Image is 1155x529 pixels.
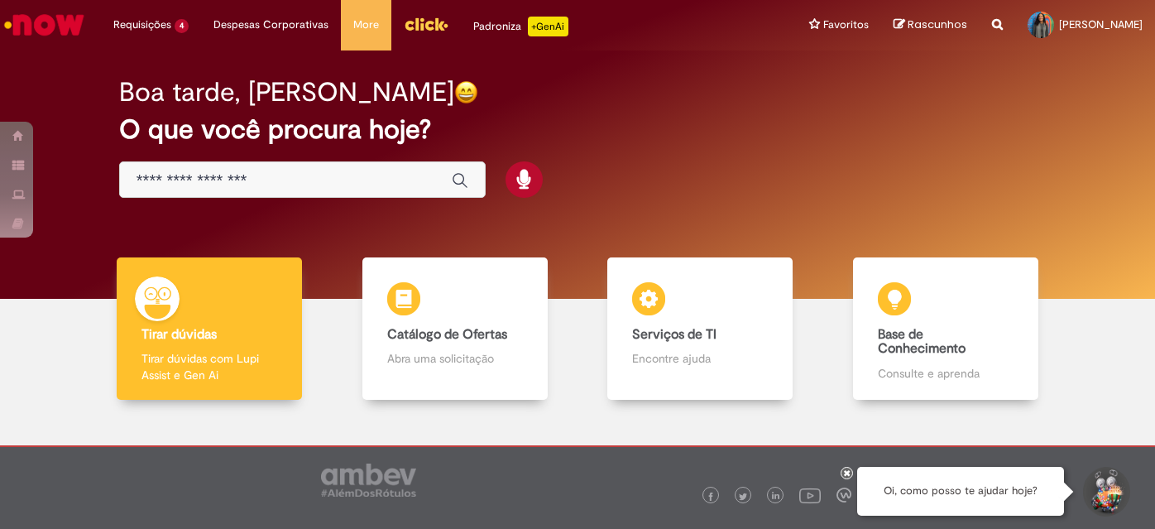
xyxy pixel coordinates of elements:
p: +GenAi [528,17,568,36]
p: Encontre ajuda [632,350,768,367]
a: Base de Conhecimento Consulte e aprenda [823,257,1069,401]
img: logo_footer_facebook.png [707,493,715,501]
b: Catálogo de Ofertas [387,326,507,343]
div: Oi, como posso te ajudar hoje? [857,467,1064,516]
h2: Boa tarde, [PERSON_NAME] [119,78,454,107]
p: Tirar dúvidas com Lupi Assist e Gen Ai [141,350,277,383]
b: Tirar dúvidas [141,326,217,343]
p: Consulte e aprenda [878,365,1014,382]
span: Requisições [113,17,171,33]
span: More [353,17,379,33]
span: Rascunhos [908,17,967,32]
img: logo_footer_youtube.png [799,484,821,506]
img: logo_footer_linkedin.png [772,492,780,502]
button: Iniciar Conversa de Suporte [1081,467,1130,517]
img: ServiceNow [2,8,87,41]
span: [PERSON_NAME] [1059,17,1143,31]
b: Base de Conhecimento [878,326,966,358]
a: Rascunhos [894,17,967,33]
img: logo_footer_ambev_rotulo_gray.png [321,464,416,497]
img: happy-face.png [454,80,478,104]
b: Serviços de TI [632,326,716,343]
p: Abra uma solicitação [387,350,523,367]
a: Tirar dúvidas Tirar dúvidas com Lupi Assist e Gen Ai [87,257,333,401]
h2: O que você procura hoje? [119,115,1036,144]
span: Favoritos [823,17,869,33]
img: logo_footer_workplace.png [836,488,851,503]
img: logo_footer_twitter.png [739,493,747,501]
a: Catálogo de Ofertas Abra uma solicitação [333,257,578,401]
img: click_logo_yellow_360x200.png [404,12,448,36]
span: Despesas Corporativas [213,17,328,33]
span: 4 [175,19,189,33]
div: Padroniza [473,17,568,36]
a: Serviços de TI Encontre ajuda [577,257,823,401]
